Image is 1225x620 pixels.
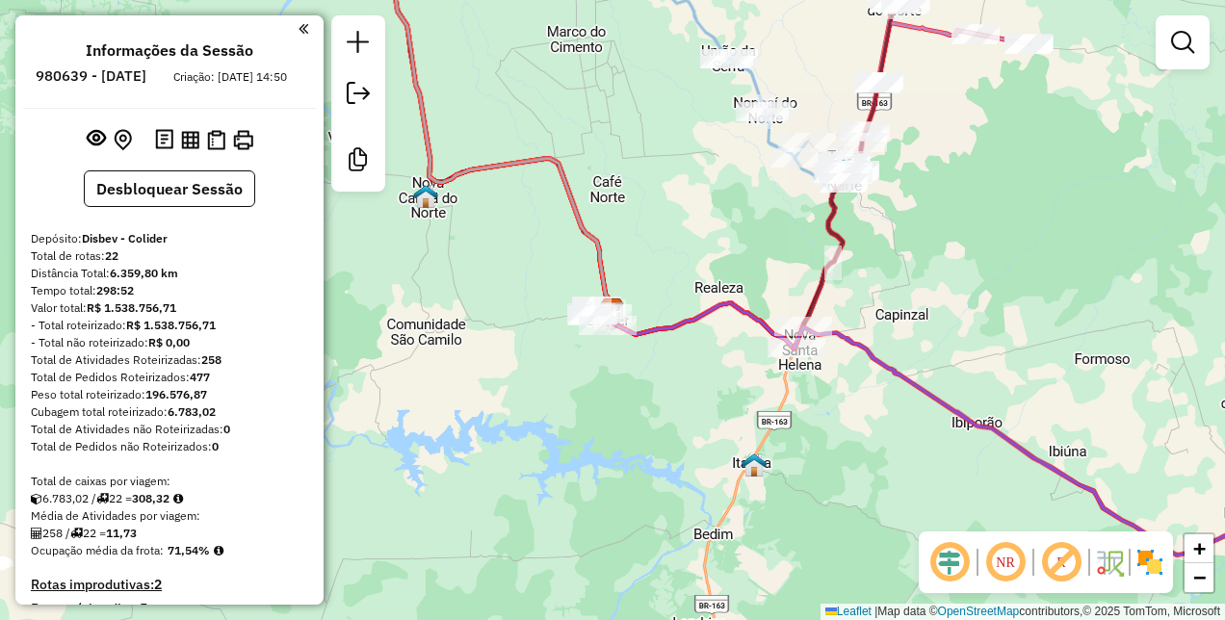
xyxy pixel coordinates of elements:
span: − [1193,565,1206,589]
i: Cubagem total roteirizado [31,493,42,504]
strong: Disbev - Colider [82,231,168,245]
img: Disbev - Colider [600,297,625,323]
span: + [1193,536,1206,560]
i: Meta Caixas/viagem: 1,00 Diferença: 307,32 [173,493,183,504]
div: Distância Total: [31,265,308,282]
strong: 6.359,80 km [110,266,178,280]
strong: 11,73 [106,526,137,540]
button: Centralizar mapa no depósito ou ponto de apoio [110,125,136,155]
strong: 308,32 [132,491,169,505]
strong: 22 [105,248,118,263]
strong: 2 [154,576,162,593]
strong: R$ 1.538.756,71 [126,318,216,332]
span: Ocultar deslocamento [926,539,973,585]
strong: 258 [201,352,222,367]
strong: 71,54% [168,543,210,557]
img: ITAÚBA [742,452,767,478]
div: - Total roteirizado: [31,317,308,334]
div: Total de caixas por viagem: [31,473,308,490]
div: Criação: [DATE] 14:50 [166,68,295,86]
strong: 196.576,87 [145,387,207,401]
i: Total de rotas [70,528,83,539]
img: NOVA CANAÃ DO NORTE [413,184,438,209]
button: Imprimir Rotas [229,126,257,154]
div: - Total não roteirizado: [31,334,308,351]
img: TERRA NOVA DO NORTE [831,158,856,183]
a: Criar modelo [339,141,378,184]
a: Exportar sessão [339,74,378,117]
img: Exibir/Ocultar setores [1134,547,1165,578]
div: Depósito: [31,230,308,247]
h6: 980639 - [DATE] [36,67,146,85]
a: Zoom out [1185,563,1213,592]
button: Visualizar Romaneio [203,126,229,154]
span: Ocupação média da frota: [31,543,164,557]
button: Logs desbloquear sessão [151,125,177,155]
strong: 298:52 [96,283,134,297]
span: | [874,605,877,618]
strong: 477 [190,370,210,384]
button: Desbloquear Sessão [84,170,255,207]
strong: R$ 1.538.756,71 [87,300,176,315]
i: Total de rotas [96,493,109,504]
strong: 0 [212,439,219,453]
strong: 5 [140,600,147,617]
img: Fluxo de ruas [1094,547,1125,578]
div: 6.783,02 / 22 = [31,490,308,507]
a: Exibir filtros [1163,23,1202,62]
strong: 0 [223,422,230,436]
h4: Rotas vários dias: [31,601,308,617]
div: Peso total roteirizado: [31,386,308,403]
a: Clique aqui para minimizar o painel [299,17,308,39]
div: 258 / 22 = [31,525,308,542]
a: Nova sessão e pesquisa [339,23,378,66]
div: Total de rotas: [31,247,308,265]
div: Map data © contributors,© 2025 TomTom, Microsoft [821,604,1225,620]
div: Tempo total: [31,282,308,299]
span: Ocultar NR [982,539,1029,585]
em: Média calculada utilizando a maior ocupação (%Peso ou %Cubagem) de cada rota da sessão. Rotas cro... [214,545,223,556]
h4: Informações da Sessão [86,41,253,60]
div: Média de Atividades por viagem: [31,507,308,525]
div: Total de Atividades Roteirizadas: [31,351,308,369]
strong: R$ 0,00 [148,335,190,349]
div: Total de Pedidos Roteirizados: [31,369,308,386]
div: Total de Atividades não Roteirizadas: [31,421,308,438]
strong: 6.783,02 [168,404,216,419]
i: Total de Atividades [31,528,42,539]
button: Exibir sessão original [83,124,110,155]
a: OpenStreetMap [938,605,1020,618]
div: Cubagem total roteirizado: [31,403,308,421]
a: Zoom in [1185,534,1213,563]
div: Valor total: [31,299,308,317]
button: Visualizar relatório de Roteirização [177,126,203,152]
div: Total de Pedidos não Roteirizados: [31,438,308,455]
a: Leaflet [825,605,872,618]
h4: Rotas improdutivas: [31,577,308,593]
span: Exibir rótulo [1038,539,1084,585]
